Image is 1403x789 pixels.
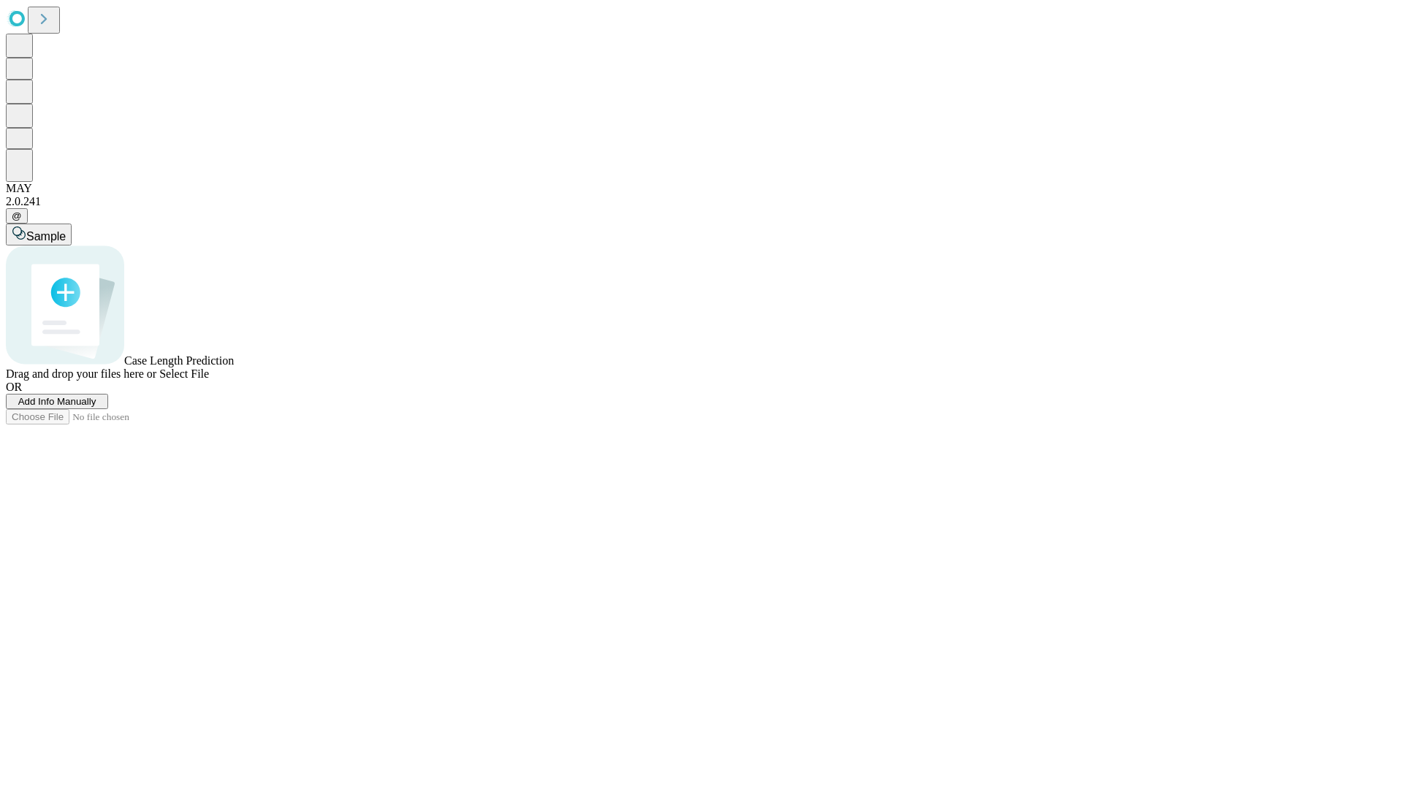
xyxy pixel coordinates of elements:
div: MAY [6,182,1397,195]
span: Add Info Manually [18,396,96,407]
span: Select File [159,367,209,380]
button: Add Info Manually [6,394,108,409]
div: 2.0.241 [6,195,1397,208]
span: Case Length Prediction [124,354,234,367]
span: Sample [26,230,66,243]
span: OR [6,381,22,393]
span: Drag and drop your files here or [6,367,156,380]
button: @ [6,208,28,224]
span: @ [12,210,22,221]
button: Sample [6,224,72,245]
